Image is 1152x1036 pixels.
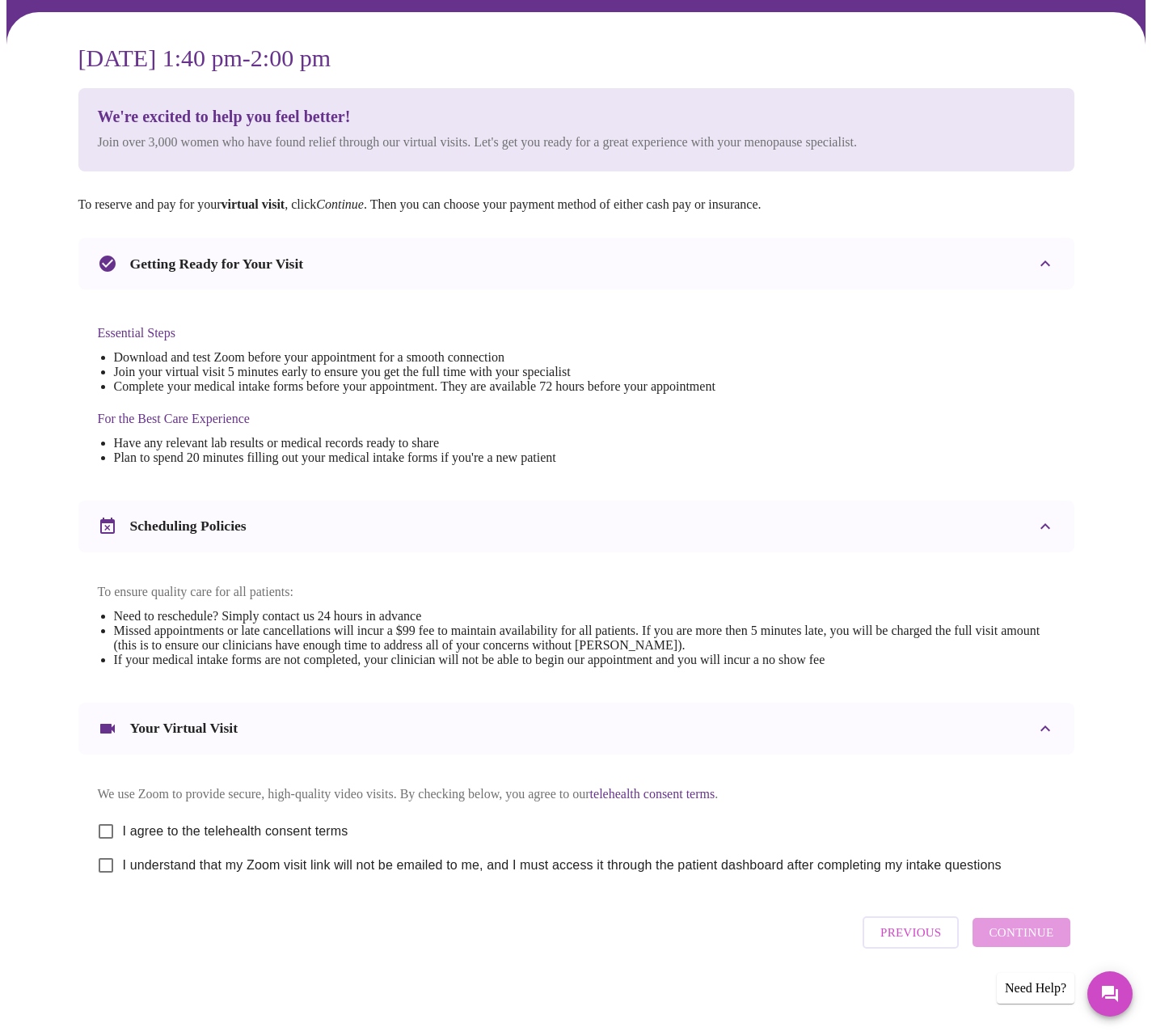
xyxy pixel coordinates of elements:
h3: Your Virtual Visit [130,720,238,737]
p: To ensure quality care for all patients: [98,585,1055,599]
em: Continue [316,197,364,211]
h4: For the Best Care Experience [98,412,715,426]
h3: [DATE] 1:40 pm - 2:00 pm [78,44,1074,72]
h3: Scheduling Policies [130,518,247,535]
button: Previous [863,916,959,949]
div: Scheduling Policies [78,501,1074,552]
li: If your medical intake forms are not completed, your clinician will not be able to begin our appo... [114,653,1055,667]
li: Plan to spend 20 minutes filling out your medical intake forms if you're a new patient [114,450,715,465]
span: Previous [880,922,941,943]
span: I agree to the telehealth consent terms [123,822,348,841]
li: Join your virtual visit 5 minutes early to ensure you get the full time with your specialist [114,365,715,379]
li: Have any relevant lab results or medical records ready to share [114,436,715,450]
div: Your Virtual Visit [78,703,1074,755]
p: We use Zoom to provide secure, high-quality video visits. By checking below, you agree to our . [98,787,1055,801]
div: Need Help? [997,973,1074,1004]
h4: Essential Steps [98,326,715,340]
strong: virtual visit [222,197,285,211]
li: Download and test Zoom before your appointment for a smooth connection [114,350,715,365]
span: I understand that my Zoom visit link will not be emailed to me, and I must access it through the ... [123,856,1002,875]
p: To reserve and pay for your , click . Then you can choose your payment method of either cash pay ... [78,197,1074,212]
a: telehealth consent terms [590,787,715,801]
li: Complete your medical intake forms before your appointment. They are available 72 hours before yo... [114,379,715,394]
p: Join over 3,000 women who have found relief through our virtual visits. Let's get you ready for a... [98,133,858,152]
div: Getting Ready for Your Visit [78,238,1074,290]
li: Need to reschedule? Simply contact us 24 hours in advance [114,609,1055,624]
h3: Getting Ready for Your Visit [130,256,304,273]
h3: We're excited to help you feel better! [98,108,858,126]
li: Missed appointments or late cancellations will incur a $99 fee to maintain availability for all p... [114,624,1055,653]
button: Messages [1087,971,1133,1017]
